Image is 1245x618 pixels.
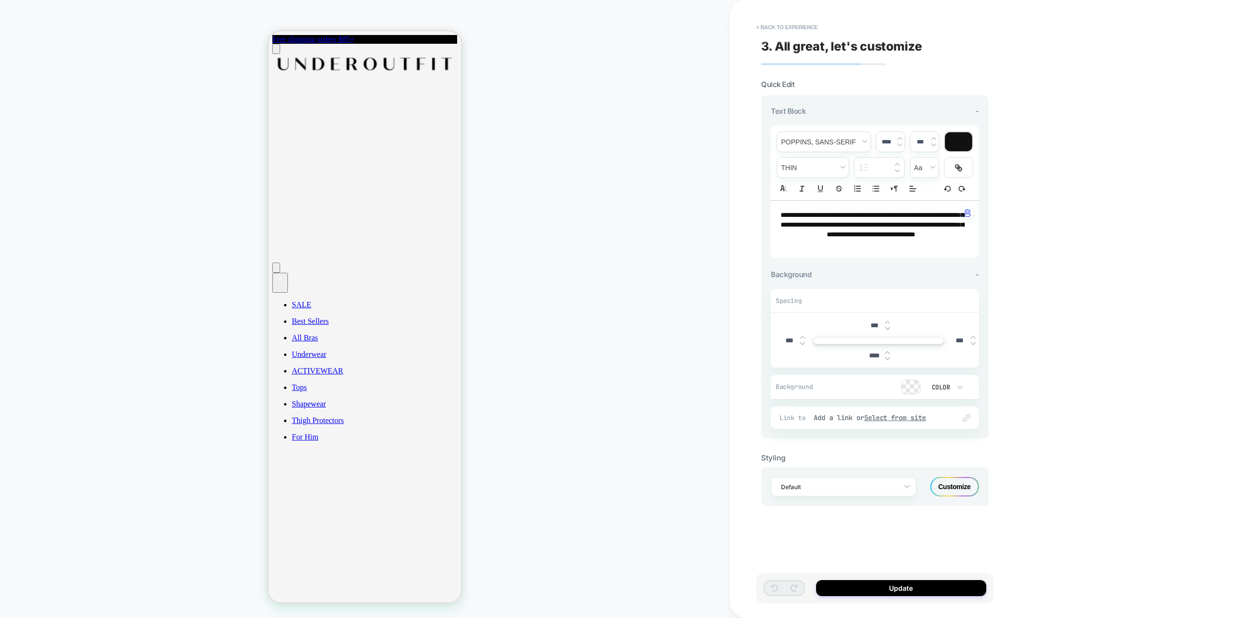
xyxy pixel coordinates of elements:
[23,352,189,361] a: Tops
[761,39,922,53] span: 3. All great, let's customize
[23,369,189,377] a: Shapewear
[971,342,976,346] img: down
[895,162,900,166] img: up
[795,183,809,194] button: Italic
[814,413,946,422] div: Add a link or
[23,385,189,394] a: Thigh Protectors
[777,158,849,177] span: fontWeight
[4,4,86,12] a: Free shipping orders $85+
[8,243,16,251] div: 2
[776,297,801,305] span: Spacing
[885,327,890,331] img: down
[869,183,883,194] button: Bullet list
[751,19,822,35] button: < Back to experience
[4,4,189,13] div: 1 / 1
[771,106,806,116] span: Text Block
[895,169,900,173] img: down
[4,231,12,242] button: Open search
[976,270,979,279] span: -
[897,137,902,141] img: up
[897,143,902,147] img: down
[859,164,869,172] img: line height
[4,13,12,23] button: Open menu
[971,335,976,339] img: up
[23,402,189,410] a: For Him
[761,453,989,462] div: Styling
[816,580,986,596] button: Update
[814,183,827,194] button: Underline
[4,23,189,43] img: Logo
[780,414,809,422] span: Link to
[906,183,920,194] span: Align
[885,351,890,354] img: up
[777,132,871,152] span: font
[832,183,846,194] button: Strike
[23,335,189,344] a: ACTIVEWEAR
[964,209,971,217] img: edit with ai
[851,183,864,194] button: Ordered list
[776,383,824,391] span: Background
[23,319,189,328] a: Underwear
[976,106,979,116] span: -
[888,183,901,194] button: Right to Left
[800,335,805,339] img: up
[4,223,189,231] a: Go to account page
[885,357,890,361] img: down
[4,36,189,44] a: Go to homepage
[885,320,890,324] img: up
[23,269,189,278] a: SALE
[23,286,189,295] a: Best Sellers
[4,242,19,262] button: Open cart
[931,137,936,141] img: up
[864,413,926,422] u: Select from site
[23,302,189,311] a: All Bras
[910,158,939,177] span: transform
[800,342,805,346] img: down
[931,143,936,147] img: down
[761,80,794,89] span: Quick Edit
[963,414,970,422] img: edit
[930,383,950,391] div: Color
[771,270,811,279] span: Background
